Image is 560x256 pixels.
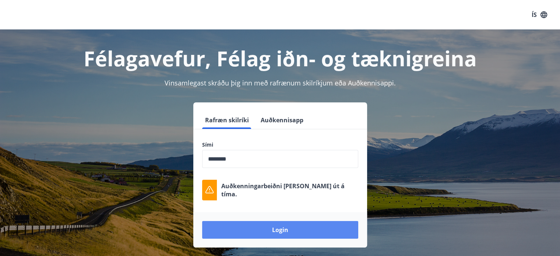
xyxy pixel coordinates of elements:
h1: Félagavefur, Félag iðn- og tæknigreina [24,44,536,72]
button: Auðkennisapp [258,111,306,129]
p: Auðkenningarbeiðni [PERSON_NAME] út á tíma. [221,182,358,198]
button: Login [202,221,358,239]
span: Vinsamlegast skráðu þig inn með rafrænum skilríkjum eða Auðkennisappi. [165,78,396,87]
button: Rafræn skilríki [202,111,252,129]
label: Sími [202,141,358,148]
button: ÍS [528,8,551,21]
